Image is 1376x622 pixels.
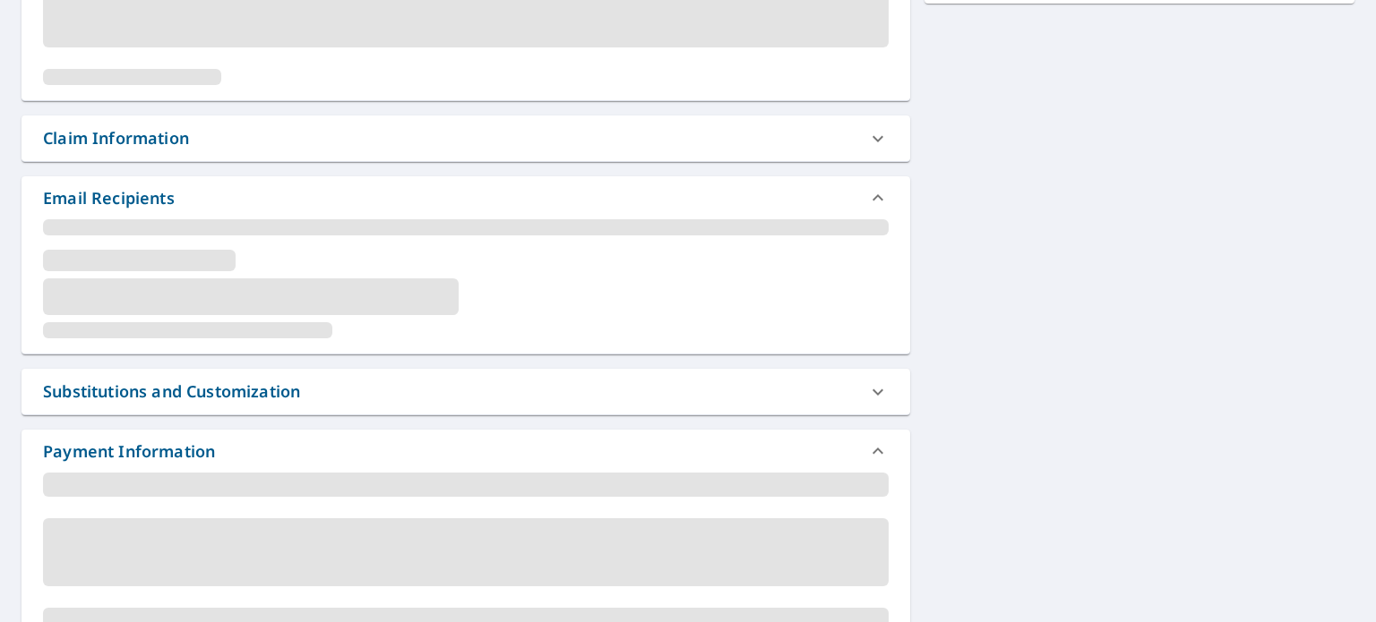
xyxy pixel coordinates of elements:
[43,126,189,150] div: Claim Information
[21,176,910,219] div: Email Recipients
[43,379,300,404] div: Substitutions and Customization
[43,186,175,210] div: Email Recipients
[21,115,910,161] div: Claim Information
[21,369,910,414] div: Substitutions and Customization
[43,439,215,464] div: Payment Information
[21,430,910,473] div: Payment Information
